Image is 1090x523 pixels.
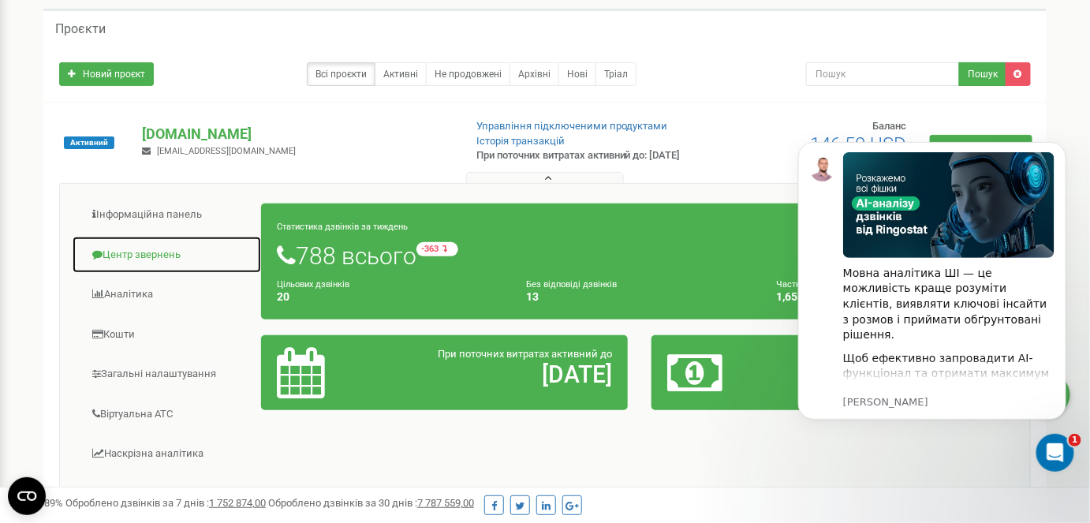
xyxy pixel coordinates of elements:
a: Наскрізна аналітика [72,435,262,473]
h4: 20 [277,291,503,303]
span: Оброблено дзвінків за 30 днів : [268,497,474,509]
span: При поточних витратах активний до [438,348,612,360]
p: При поточних витратах активний до: [DATE] [476,148,702,163]
span: Оброблено дзвінків за 7 днів : [65,497,266,509]
h2: [DATE] [397,361,612,387]
a: Кошти [72,316,262,354]
small: -363 [416,242,458,256]
span: Активний [64,136,114,149]
a: Тріал [595,62,636,86]
small: Статистика дзвінків за тиждень [277,222,408,232]
a: Новий проєкт [59,62,154,86]
input: Пошук [806,62,961,86]
span: [EMAIL_ADDRESS][DOMAIN_NAME] [157,146,296,156]
a: Загальні налаштування [72,355,262,394]
a: Нові [558,62,596,86]
a: Колбек [72,475,262,514]
a: Віртуальна АТС [72,395,262,434]
a: Всі проєкти [307,62,375,86]
p: [DOMAIN_NAME] [142,124,450,144]
u: 7 787 559,00 [417,497,474,509]
a: Інформаційна панель [72,196,262,234]
a: Не продовжені [426,62,510,86]
u: 1 752 874,00 [209,497,266,509]
button: Open CMP widget [8,477,46,515]
iframe: Intercom notifications повідомлення [775,118,1090,480]
span: 1 [1069,434,1081,446]
a: Аналiтика [72,275,262,314]
a: Активні [375,62,427,86]
h1: 788 всього [277,242,1002,269]
h5: Проєкти [55,22,106,36]
iframe: Intercom live chat [1036,434,1074,472]
a: Управління підключеними продуктами [476,120,668,132]
button: Пошук [959,62,1006,86]
small: Без відповіді дзвінків [527,279,618,290]
h4: 13 [527,291,753,303]
a: Архівні [510,62,559,86]
a: Історія транзакцій [476,135,565,147]
a: Центр звернень [72,236,262,275]
small: Цільових дзвінків [277,279,349,290]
